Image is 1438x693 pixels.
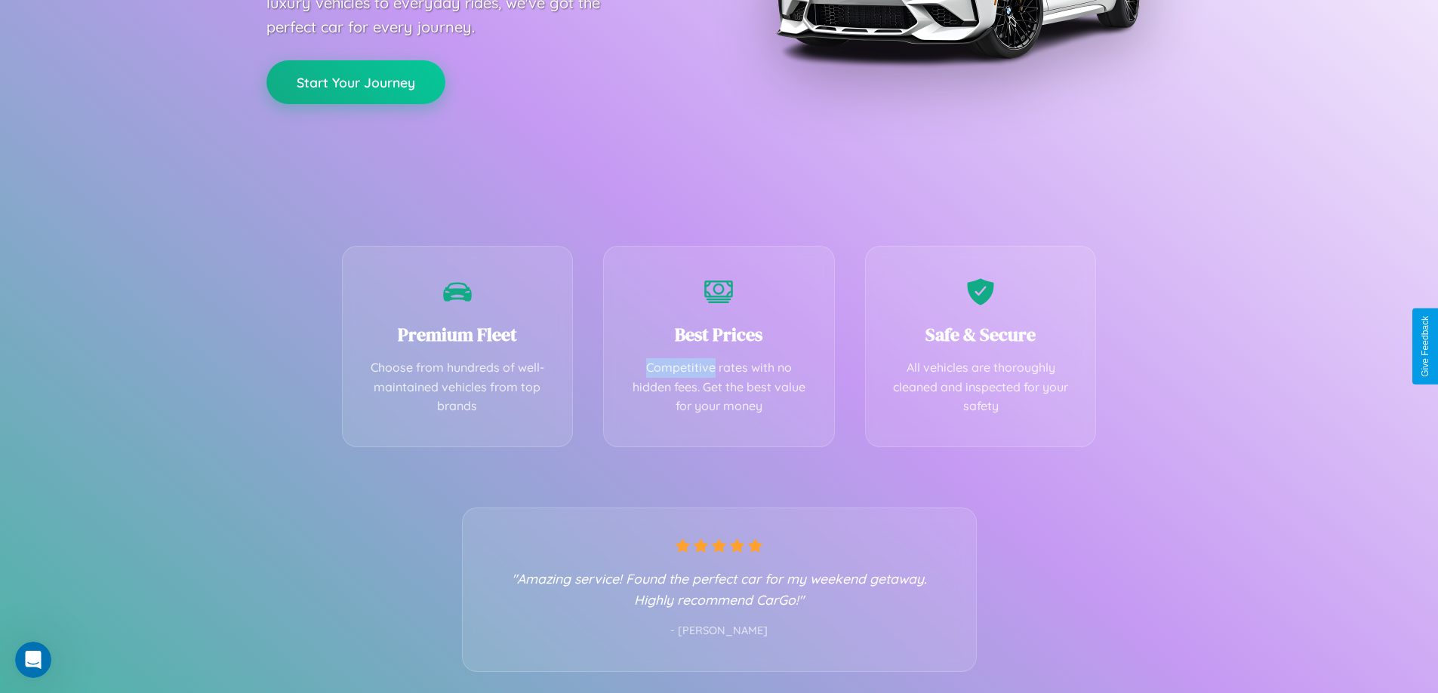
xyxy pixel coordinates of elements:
iframe: Intercom live chat [15,642,51,678]
button: Start Your Journey [266,60,445,104]
p: Choose from hundreds of well-maintained vehicles from top brands [365,358,550,416]
h3: Best Prices [627,322,811,347]
h3: Safe & Secure [888,322,1073,347]
p: - [PERSON_NAME] [493,621,946,641]
h3: Premium Fleet [365,322,550,347]
p: Competitive rates with no hidden fees. Get the best value for your money [627,358,811,416]
p: "Amazing service! Found the perfect car for my weekend getaway. Highly recommend CarGo!" [493,568,946,610]
p: All vehicles are thoroughly cleaned and inspected for your safety [888,358,1073,416]
div: Give Feedback [1420,316,1430,377]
